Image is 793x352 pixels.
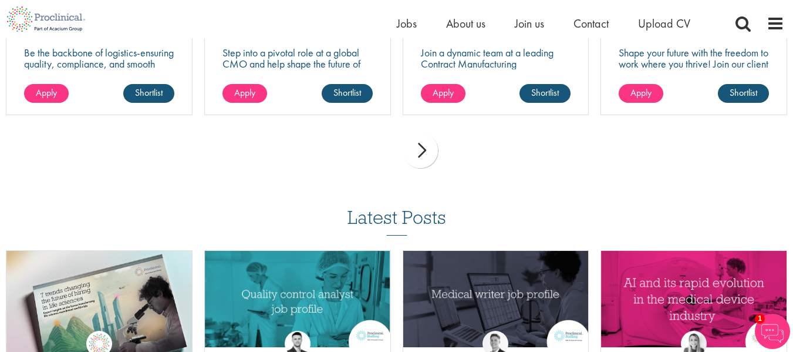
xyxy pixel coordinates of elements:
p: Step into a pivotal role at a global CMO and help shape the future of healthcare. [222,47,373,81]
a: About us [446,16,485,31]
a: Apply [421,84,465,103]
a: Jobs [397,16,417,31]
span: Apply [630,86,652,99]
a: Apply [619,84,663,103]
a: Upload CV [638,16,690,31]
p: Be the backbone of logistics-ensuring quality, compliance, and smooth operations in a dynamic env... [24,47,174,81]
a: Join us [515,16,544,31]
span: Apply [234,86,255,99]
a: Contact [573,16,609,31]
a: Shortlist [718,84,769,103]
img: AI and Its Impact on the Medical Device Industry | Proclinical [601,251,787,347]
img: Medical writer job profile [403,251,589,347]
span: Apply [433,86,454,99]
h3: Latest Posts [347,207,446,236]
span: Apply [36,86,57,99]
a: Shortlist [322,84,373,103]
div: next [403,133,438,168]
a: Shortlist [519,84,571,103]
p: Join a dynamic team at a leading Contract Manufacturing Organisation (CMO) and contribute to grou... [421,47,571,103]
img: Chatbot [755,314,790,349]
img: quality control analyst job profile [205,251,390,347]
a: Apply [24,84,69,103]
a: Shortlist [123,84,174,103]
p: Shape your future with the freedom to work where you thrive! Join our client in this fully remote... [619,47,769,92]
a: Apply [222,84,267,103]
span: 1 [755,314,765,324]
